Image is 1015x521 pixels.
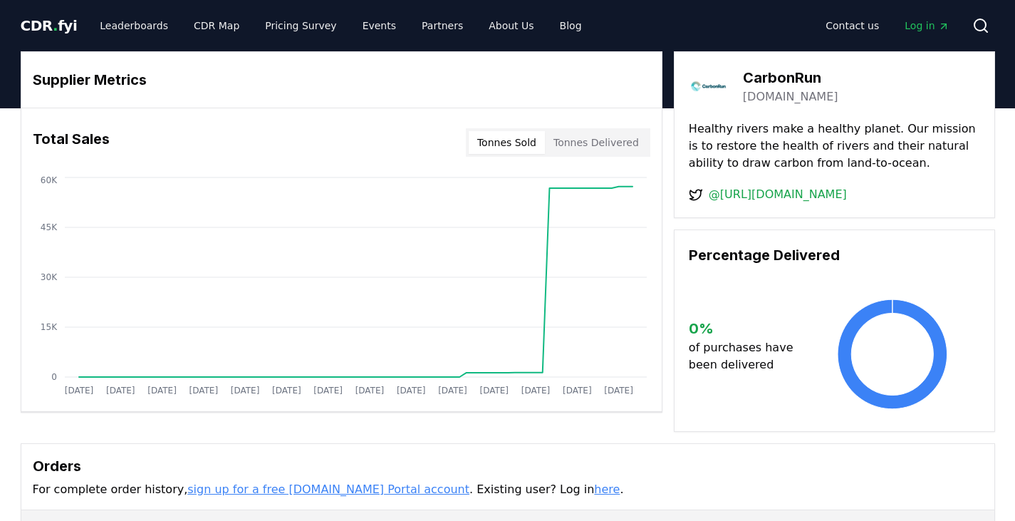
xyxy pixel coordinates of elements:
[438,386,467,396] tspan: [DATE]
[689,339,805,373] p: of purchases have been delivered
[548,13,593,38] a: Blog
[40,322,57,332] tspan: 15K
[64,386,93,396] tspan: [DATE]
[33,455,983,477] h3: Orders
[905,19,949,33] span: Log in
[814,13,890,38] a: Contact us
[33,69,650,91] h3: Supplier Metrics
[814,13,960,38] nav: Main
[53,17,58,34] span: .
[147,386,177,396] tspan: [DATE]
[479,386,509,396] tspan: [DATE]
[272,386,301,396] tspan: [DATE]
[40,175,57,185] tspan: 60K
[33,481,983,498] p: For complete order history, . Existing user? Log in .
[689,318,805,339] h3: 0 %
[545,131,647,154] button: Tonnes Delivered
[40,272,57,282] tspan: 30K
[689,244,980,266] h3: Percentage Delivered
[51,372,57,382] tspan: 0
[689,66,729,106] img: CarbonRun-logo
[351,13,407,38] a: Events
[893,13,960,38] a: Log in
[88,13,593,38] nav: Main
[230,386,259,396] tspan: [DATE]
[182,13,251,38] a: CDR Map
[477,13,545,38] a: About Us
[396,386,425,396] tspan: [DATE]
[21,17,78,34] span: CDR fyi
[33,128,110,157] h3: Total Sales
[594,483,620,496] a: here
[254,13,348,38] a: Pricing Survey
[469,131,545,154] button: Tonnes Sold
[604,386,633,396] tspan: [DATE]
[689,120,980,172] p: Healthy rivers make a healthy planet. Our mission is to restore the health of rivers and their na...
[563,386,592,396] tspan: [DATE]
[521,386,550,396] tspan: [DATE]
[410,13,474,38] a: Partners
[40,222,57,232] tspan: 45K
[743,88,838,105] a: [DOMAIN_NAME]
[21,16,78,36] a: CDR.fyi
[189,386,218,396] tspan: [DATE]
[355,386,384,396] tspan: [DATE]
[88,13,179,38] a: Leaderboards
[709,186,847,203] a: @[URL][DOMAIN_NAME]
[187,483,469,496] a: sign up for a free [DOMAIN_NAME] Portal account
[743,67,838,88] h3: CarbonRun
[313,386,343,396] tspan: [DATE]
[105,386,135,396] tspan: [DATE]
